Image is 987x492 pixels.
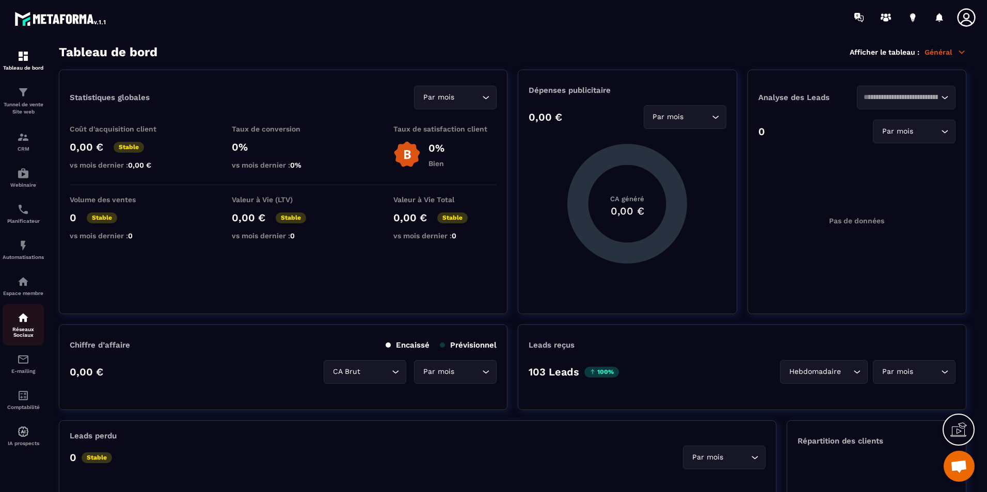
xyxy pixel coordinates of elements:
[70,93,150,102] p: Statistiques globales
[3,182,44,188] p: Webinaire
[857,86,956,109] div: Search for option
[17,86,29,99] img: formation
[915,126,938,137] input: Search for option
[70,340,130,350] p: Chiffre d’affaire
[393,232,497,240] p: vs mois dernier :
[114,142,144,153] p: Stable
[232,232,335,240] p: vs mois dernier :
[232,211,265,224] p: 0,00 €
[421,366,456,378] span: Par mois
[787,366,843,378] span: Hebdomadaire
[276,212,306,223] p: Stable
[17,311,29,324] img: social-network
[3,65,44,71] p: Tableau de bord
[330,366,362,378] span: CA Brut
[17,239,29,252] img: automations
[3,101,44,116] p: Tunnel de vente Site web
[3,159,44,195] a: automationsautomationsWebinaire
[725,452,749,463] input: Search for option
[925,47,966,57] p: Général
[3,346,44,382] a: emailemailE-mailing
[70,141,103,153] p: 0,00 €
[290,161,301,169] span: 0%
[456,92,480,103] input: Search for option
[529,111,562,123] p: 0,00 €
[232,125,335,133] p: Taux de conversion
[128,232,133,240] span: 0
[70,431,117,440] p: Leads perdu
[683,446,766,469] div: Search for option
[3,146,44,152] p: CRM
[3,404,44,410] p: Comptabilité
[421,92,456,103] span: Par mois
[880,366,915,378] span: Par mois
[17,50,29,62] img: formation
[3,326,44,338] p: Réseaux Sociaux
[880,126,915,137] span: Par mois
[3,440,44,446] p: IA prospects
[915,366,938,378] input: Search for option
[393,195,497,204] p: Valeur à Vie Total
[456,366,480,378] input: Search for option
[529,366,579,378] p: 103 Leads
[232,141,335,153] p: 0%
[17,203,29,216] img: scheduler
[529,86,726,95] p: Dépenses publicitaire
[414,86,497,109] div: Search for option
[3,218,44,224] p: Planificateur
[758,93,857,102] p: Analyse des Leads
[690,452,725,463] span: Par mois
[650,111,686,123] span: Par mois
[873,120,956,143] div: Search for option
[70,161,173,169] p: vs mois dernier :
[686,111,709,123] input: Search for option
[128,161,151,169] span: 0,00 €
[386,340,429,350] p: Encaissé
[290,232,295,240] span: 0
[14,9,107,28] img: logo
[3,123,44,159] a: formationformationCRM
[3,78,44,123] a: formationformationTunnel de vente Site web
[3,42,44,78] a: formationformationTableau de bord
[3,304,44,346] a: social-networksocial-networkRéseaux Sociaux
[3,382,44,418] a: accountantaccountantComptabilité
[414,360,497,384] div: Search for option
[87,212,117,223] p: Stable
[17,275,29,288] img: automations
[864,92,938,103] input: Search for option
[70,211,76,224] p: 0
[17,167,29,179] img: automations
[428,142,444,154] p: 0%
[798,436,956,446] p: Répartition des clients
[232,161,335,169] p: vs mois dernier :
[17,425,29,438] img: automations
[232,195,335,204] p: Valeur à Vie (LTV)
[584,367,619,378] p: 100%
[324,360,406,384] div: Search for option
[17,389,29,402] img: accountant
[70,195,173,204] p: Volume des ventes
[3,290,44,296] p: Espace membre
[440,340,497,350] p: Prévisionnel
[70,125,173,133] p: Coût d'acquisition client
[393,141,421,168] img: b-badge-o.b3b20ee6.svg
[873,360,956,384] div: Search for option
[3,232,44,268] a: automationsautomationsAutomatisations
[3,268,44,304] a: automationsautomationsEspace membre
[452,232,456,240] span: 0
[3,254,44,260] p: Automatisations
[437,212,468,223] p: Stable
[850,48,919,56] p: Afficher le tableau :
[944,451,975,482] a: Ouvrir le chat
[59,45,157,59] h3: Tableau de bord
[70,232,173,240] p: vs mois dernier :
[780,360,868,384] div: Search for option
[393,211,427,224] p: 0,00 €
[758,125,765,138] p: 0
[829,217,884,225] p: Pas de données
[393,125,497,133] p: Taux de satisfaction client
[17,131,29,143] img: formation
[644,105,726,129] div: Search for option
[428,159,444,168] p: Bien
[843,366,851,378] input: Search for option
